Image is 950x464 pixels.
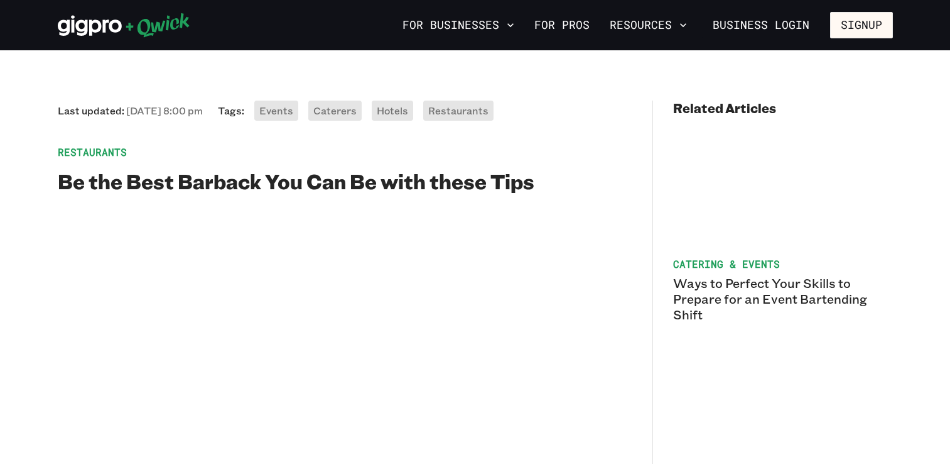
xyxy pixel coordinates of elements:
[673,101,893,116] h4: Related Articles
[218,104,244,117] span: Tags:
[377,104,408,117] span: Hotels
[126,104,203,117] span: [DATE] 8:00 pm
[529,14,595,36] a: For Pros
[428,104,488,117] span: Restaurants
[397,14,519,36] button: For Businesses
[259,104,293,117] span: Events
[673,126,893,323] a: Catering & EventsWays to Perfect Your Skills to Prepare for an Event Bartending Shift
[58,168,602,194] h2: Be the Best Barback You Can Be with these Tips
[58,146,602,158] span: Restaurants
[830,12,893,38] button: Signup
[605,14,692,36] button: Resources
[702,12,820,38] a: Business Login
[673,258,893,270] span: Catering & Events
[673,275,893,323] p: Ways to Perfect Your Skills to Prepare for an Event Bartending Shift
[313,104,357,117] span: Caterers
[58,104,203,117] span: Last updated:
